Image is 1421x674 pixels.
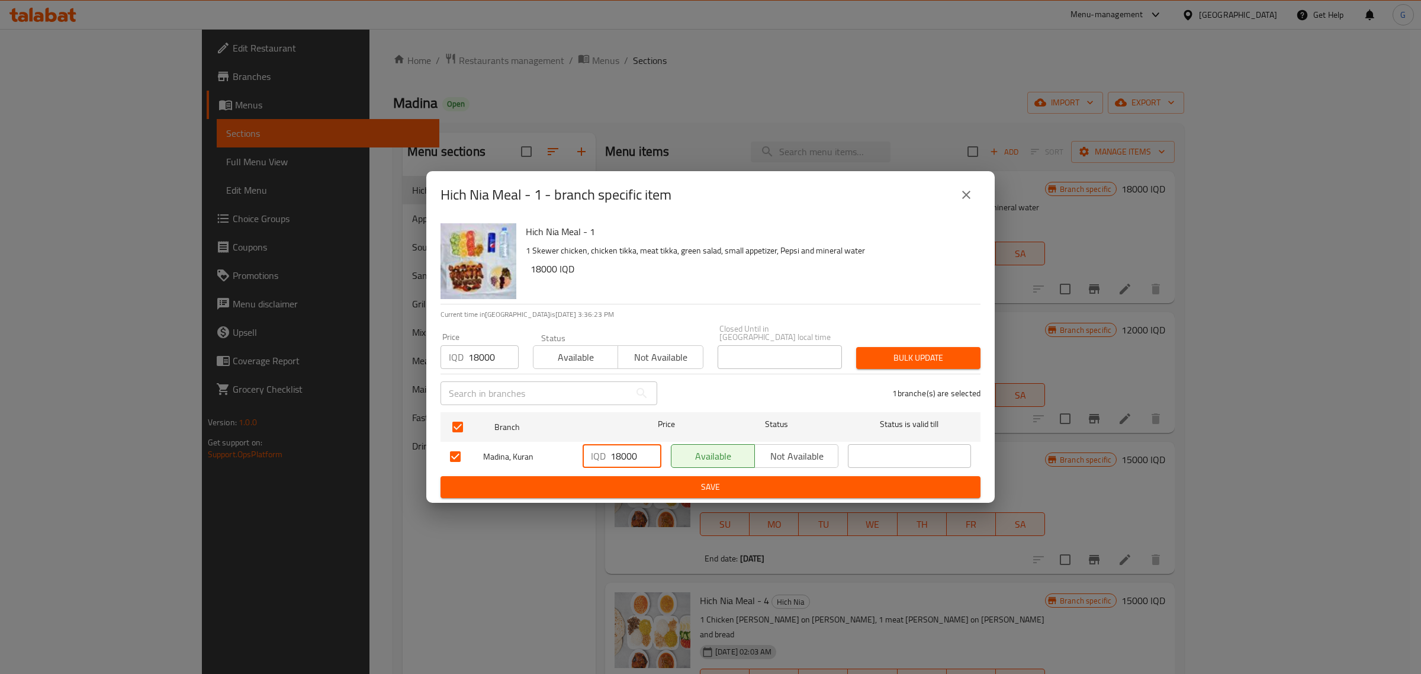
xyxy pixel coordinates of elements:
span: Not available [760,448,834,465]
button: Save [441,476,980,498]
span: Madina, Kuran [483,450,573,464]
h6: 18000 IQD [531,261,971,277]
button: Available [671,444,755,468]
p: IQD [449,350,464,364]
input: Please enter price [468,345,519,369]
button: Bulk update [856,347,980,369]
span: Bulk update [866,351,971,365]
button: Not available [754,444,838,468]
p: 1 Skewer chicken, chicken tikka, meat tikka, green salad, small appetizer, Pepsi and mineral water [526,243,971,258]
h2: Hich Nia Meal - 1 - branch specific item [441,185,671,204]
span: Available [676,448,750,465]
button: Not available [618,345,703,369]
h6: Hich Nia Meal - 1 [526,223,971,240]
p: Current time in [GEOGRAPHIC_DATA] is [DATE] 3:36:23 PM [441,309,980,320]
p: 1 branche(s) are selected [892,387,980,399]
span: Not available [623,349,698,366]
button: close [952,181,980,209]
input: Search in branches [441,381,630,405]
p: IQD [591,449,606,463]
span: Branch [494,420,618,435]
input: Please enter price [610,444,661,468]
span: Status is valid till [848,417,971,432]
button: Available [533,345,618,369]
span: Save [450,480,971,495]
img: Hich Nia Meal - 1 [441,223,516,299]
span: Status [715,417,838,432]
span: Price [627,417,706,432]
span: Available [538,349,613,366]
